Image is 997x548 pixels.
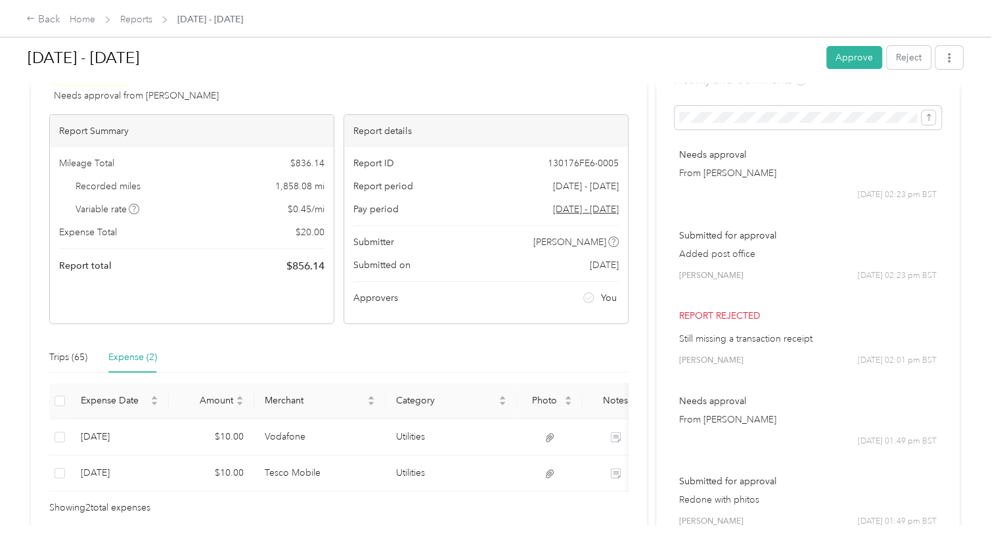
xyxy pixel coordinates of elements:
[76,179,141,193] span: Recorded miles
[353,258,410,272] span: Submitted on
[344,115,628,147] div: Report details
[70,14,95,25] a: Home
[353,156,394,170] span: Report ID
[679,493,937,507] p: Redone with phitos
[28,42,817,74] h1: Sep 1 - 30, 2025
[553,202,619,216] span: Go to pay period
[679,516,743,528] span: [PERSON_NAME]
[679,270,743,282] span: [PERSON_NAME]
[601,291,617,305] span: You
[26,12,60,28] div: Back
[679,229,937,242] p: Submitted for approval
[386,383,517,419] th: Category
[265,395,365,406] span: Merchant
[150,400,158,407] span: caret-down
[169,419,254,455] td: $10.00
[76,202,140,216] span: Variable rate
[70,419,169,455] td: 9-24-2025
[396,395,496,406] span: Category
[679,309,937,323] p: Report rejected
[386,419,517,455] td: Utilities
[54,89,219,103] span: Needs approval from [PERSON_NAME]
[59,225,117,239] span: Expense Total
[887,46,931,69] button: Reject
[288,202,324,216] span: $ 0.45 / mi
[81,395,148,406] span: Expense Date
[858,516,937,528] span: [DATE] 01:49 pm BST
[236,394,244,401] span: caret-up
[679,166,937,180] p: From [PERSON_NAME]
[254,455,386,491] td: Tesco Mobile
[527,395,562,406] span: Photo
[177,12,243,26] span: [DATE] - [DATE]
[564,394,572,401] span: caret-up
[49,501,150,515] span: Showing 2 total expenses
[679,332,937,346] p: Still missing a transaction receipt
[590,258,619,272] span: [DATE]
[679,474,937,488] p: Submitted for approval
[548,156,619,170] span: 130176FE6-0005
[254,383,386,419] th: Merchant
[858,355,937,367] span: [DATE] 02:01 pm BST
[150,394,158,401] span: caret-up
[353,179,413,193] span: Report period
[386,455,517,491] td: Utilities
[498,394,506,401] span: caret-up
[583,383,648,419] th: Notes
[858,436,937,447] span: [DATE] 01:49 pm BST
[59,156,114,170] span: Mileage Total
[679,394,937,408] p: Needs approval
[59,259,112,273] span: Report total
[353,291,398,305] span: Approvers
[70,455,169,491] td: 9-24-2025
[70,383,169,419] th: Expense Date
[858,270,937,282] span: [DATE] 02:23 pm BST
[286,258,324,274] span: $ 856.14
[275,179,324,193] span: 1,858.08 mi
[290,156,324,170] span: $ 836.14
[679,355,743,367] span: [PERSON_NAME]
[367,394,375,401] span: caret-up
[169,455,254,491] td: $10.00
[679,247,937,261] p: Added post office
[517,383,583,419] th: Photo
[169,383,254,419] th: Amount
[679,148,937,162] p: Needs approval
[108,350,157,365] div: Expense (2)
[236,400,244,407] span: caret-down
[858,189,937,201] span: [DATE] 02:23 pm BST
[49,350,87,365] div: Trips (65)
[296,225,324,239] span: $ 20.00
[498,400,506,407] span: caret-down
[533,235,606,249] span: [PERSON_NAME]
[50,115,334,147] div: Report Summary
[353,202,399,216] span: Pay period
[564,400,572,407] span: caret-down
[826,46,882,69] button: Approve
[923,474,997,548] iframe: Everlance-gr Chat Button Frame
[254,419,386,455] td: Vodafone
[120,14,152,25] a: Reports
[353,235,394,249] span: Submitter
[679,413,937,426] p: From [PERSON_NAME]
[367,400,375,407] span: caret-down
[179,395,233,406] span: Amount
[553,179,619,193] span: [DATE] - [DATE]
